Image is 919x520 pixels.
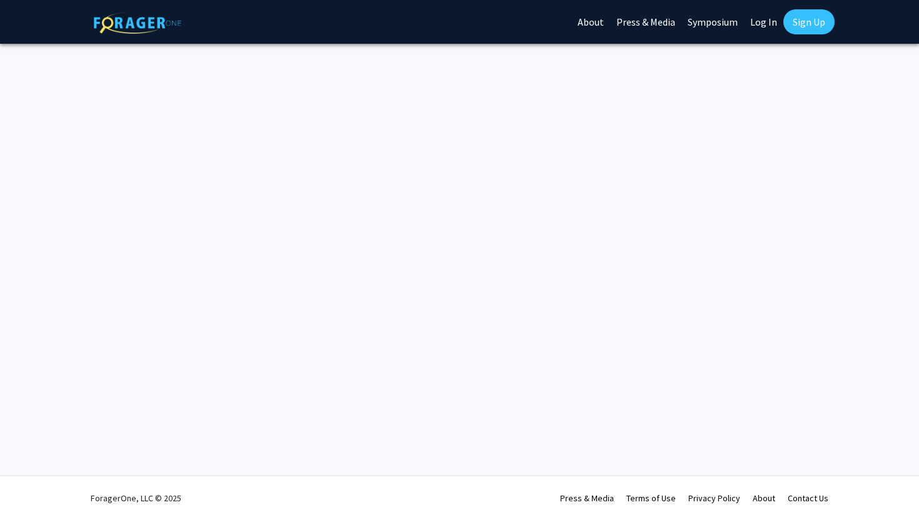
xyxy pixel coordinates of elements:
img: ForagerOne Logo [94,12,181,34]
a: About [753,492,775,504]
a: Sign Up [783,9,835,34]
a: Privacy Policy [688,492,740,504]
a: Press & Media [560,492,614,504]
div: ForagerOne, LLC © 2025 [91,476,181,520]
a: Terms of Use [626,492,676,504]
a: Contact Us [788,492,828,504]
